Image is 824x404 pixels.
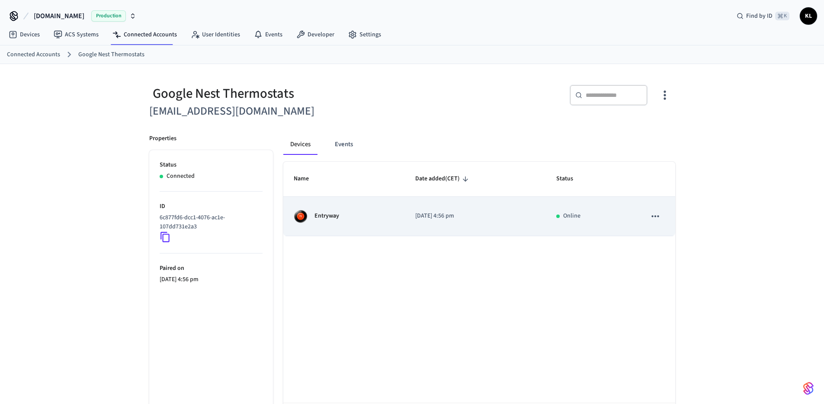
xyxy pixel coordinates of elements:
[294,209,308,223] img: nest_learning_thermostat
[160,264,263,273] p: Paired on
[160,202,263,211] p: ID
[160,160,263,170] p: Status
[7,50,60,59] a: Connected Accounts
[106,27,184,42] a: Connected Accounts
[247,27,289,42] a: Events
[283,134,317,155] button: Devices
[746,12,773,20] span: Find by ID
[314,212,339,221] p: Entryway
[149,103,407,120] h6: [EMAIL_ADDRESS][DOMAIN_NAME]
[801,8,816,24] span: KL
[294,172,320,186] span: Name
[160,213,259,231] p: 6c877fd6-dcc1-4076-ac1e-107dd731e2a3
[803,382,814,395] img: SeamLogoGradient.69752ec5.svg
[563,212,580,221] p: Online
[775,12,789,20] span: ⌘ K
[800,7,817,25] button: KL
[78,50,144,59] a: Google Nest Thermostats
[2,27,47,42] a: Devices
[47,27,106,42] a: ACS Systems
[289,27,341,42] a: Developer
[283,134,675,155] div: connected account tabs
[415,172,471,186] span: Date added(CET)
[167,172,195,181] p: Connected
[556,172,584,186] span: Status
[283,162,675,236] table: sticky table
[149,134,176,143] p: Properties
[341,27,388,42] a: Settings
[415,212,535,221] p: [DATE] 4:56 pm
[34,11,84,21] span: [DOMAIN_NAME]
[160,275,263,284] p: [DATE] 4:56 pm
[328,134,360,155] button: Events
[730,8,796,24] div: Find by ID⌘ K
[91,10,126,22] span: Production
[184,27,247,42] a: User Identities
[149,85,407,103] div: Google Nest Thermostats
